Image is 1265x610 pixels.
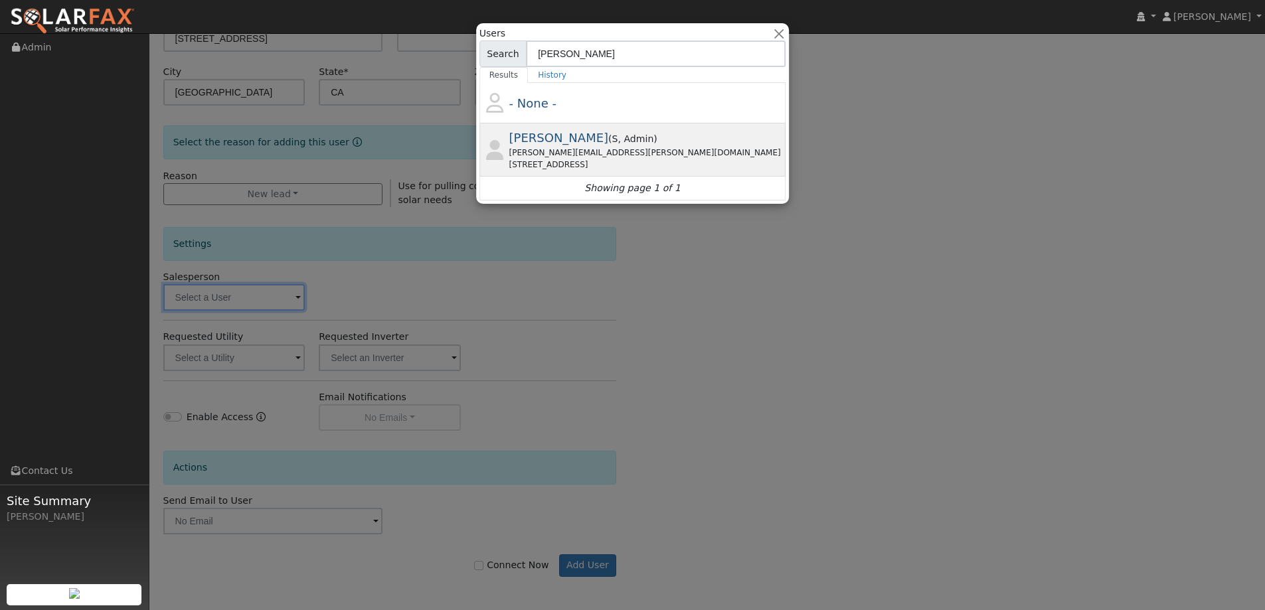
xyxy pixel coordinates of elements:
a: Results [479,67,529,83]
a: History [528,67,576,83]
span: [PERSON_NAME] [1173,11,1251,22]
img: SolarFax [10,7,135,35]
span: Search [479,40,527,67]
span: Site Summary [7,492,142,510]
span: Users [479,27,505,40]
div: [PERSON_NAME] [7,510,142,524]
img: retrieve [69,588,80,599]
